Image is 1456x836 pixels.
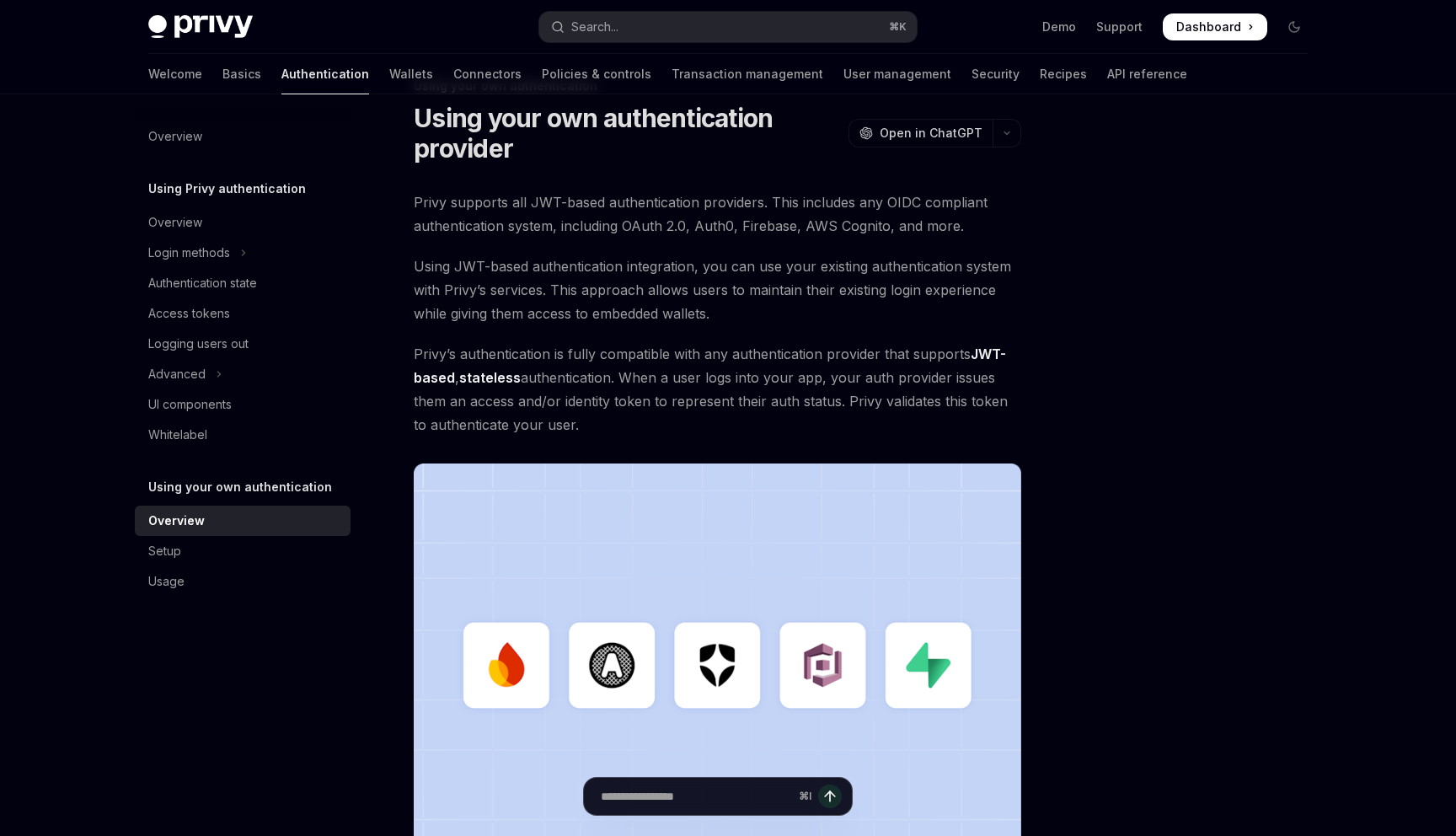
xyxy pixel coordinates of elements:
[1042,19,1076,35] a: Demo
[880,125,982,142] span: Open in ChatGPT
[148,334,249,354] div: Logging users out
[148,394,232,415] div: UI components
[972,54,1020,94] a: Security
[148,243,230,263] div: Login methods
[414,342,1021,437] span: Privy’s authentication is fully compatible with any authentication provider that supports , authe...
[135,238,351,268] button: Toggle Login methods section
[414,190,1021,238] span: Privy supports all JWT-based authentication providers. This includes any OIDC compliant authentic...
[135,536,351,566] a: Setup
[1176,19,1241,35] span: Dashboard
[135,389,351,420] a: UI components
[601,778,792,815] input: Ask a question...
[848,119,993,147] button: Open in ChatGPT
[135,506,351,536] a: Overview
[135,329,351,359] a: Logging users out
[148,364,206,384] div: Advanced
[542,54,651,94] a: Policies & controls
[135,207,351,238] a: Overview
[1096,19,1143,35] a: Support
[148,212,202,233] div: Overview
[1107,54,1187,94] a: API reference
[539,12,917,42] button: Open search
[414,103,842,163] h1: Using your own authentication provider
[148,126,202,147] div: Overview
[1040,54,1087,94] a: Recipes
[148,571,185,592] div: Usage
[672,54,823,94] a: Transaction management
[571,17,618,37] div: Search...
[148,541,181,561] div: Setup
[135,566,351,597] a: Usage
[135,298,351,329] a: Access tokens
[148,54,202,94] a: Welcome
[459,369,521,387] a: stateless
[843,54,951,94] a: User management
[148,303,230,324] div: Access tokens
[135,359,351,389] button: Toggle Advanced section
[135,121,351,152] a: Overview
[1281,13,1308,40] button: Toggle dark mode
[222,54,261,94] a: Basics
[148,477,332,497] h5: Using your own authentication
[148,15,253,39] img: dark logo
[148,273,257,293] div: Authentication state
[135,268,351,298] a: Authentication state
[135,420,351,450] a: Whitelabel
[818,785,842,808] button: Send message
[389,54,433,94] a: Wallets
[414,255,1021,325] span: Using JWT-based authentication integration, you can use your existing authentication system with ...
[1163,13,1267,40] a: Dashboard
[148,425,207,445] div: Whitelabel
[889,20,907,34] span: ⌘ K
[148,511,205,531] div: Overview
[281,54,369,94] a: Authentication
[148,179,306,199] h5: Using Privy authentication
[453,54,522,94] a: Connectors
